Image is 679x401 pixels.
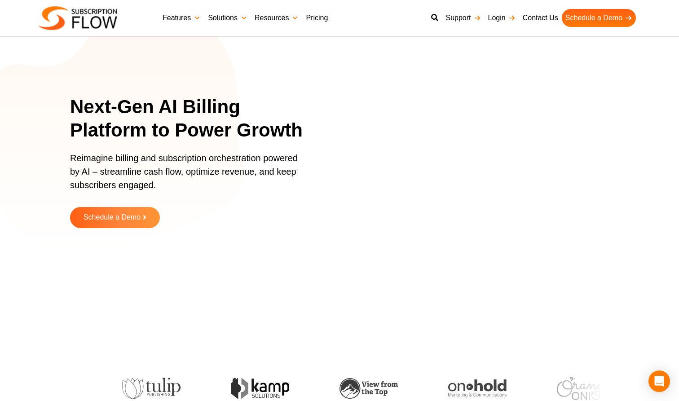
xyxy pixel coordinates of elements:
p: Reimagine billing and subscription orchestration powered by AI – streamline cash flow, optimize r... [70,151,304,201]
a: Solutions [204,9,251,27]
a: Resources [251,9,302,27]
div: Open Intercom Messenger [648,370,670,392]
a: Contact Us [519,9,562,27]
img: kamp-solution [231,378,289,399]
a: Schedule a Demo [70,207,160,228]
img: tulip-publishing [122,378,181,399]
h1: Next-Gen AI Billing Platform to Power Growth [70,95,315,142]
img: onhold-marketing [448,379,507,397]
span: Schedule a Demo [84,214,141,221]
img: Subscriptionflow [39,6,117,30]
img: view-from-the-top [339,378,398,399]
a: Login [485,9,519,27]
a: Pricing [302,9,331,27]
a: Schedule a Demo [562,9,636,27]
a: Support [442,9,484,27]
a: Features [159,9,204,27]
